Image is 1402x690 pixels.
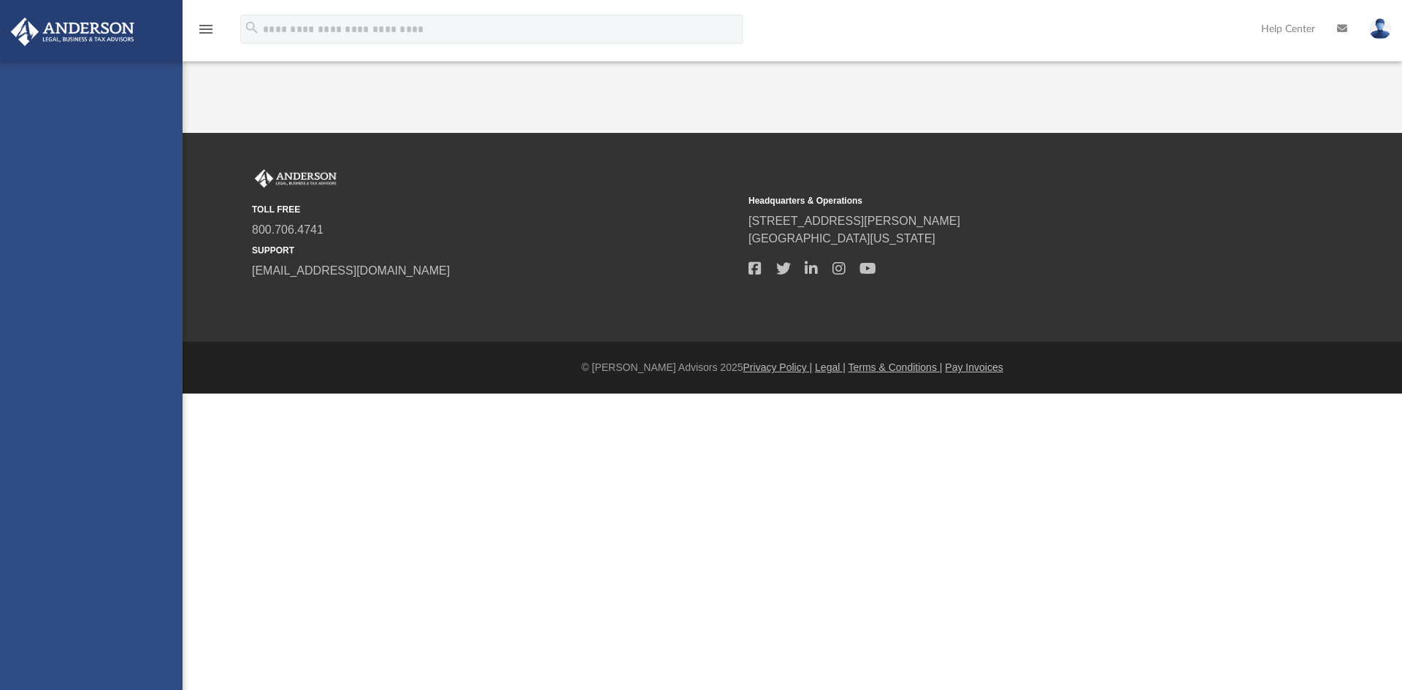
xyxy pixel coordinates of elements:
img: User Pic [1369,18,1391,39]
small: Headquarters & Operations [748,194,1235,207]
a: Terms & Conditions | [849,361,943,373]
a: [GEOGRAPHIC_DATA][US_STATE] [748,232,935,245]
img: Anderson Advisors Platinum Portal [7,18,139,46]
a: Pay Invoices [945,361,1003,373]
a: [STREET_ADDRESS][PERSON_NAME] [748,215,960,227]
a: Privacy Policy | [743,361,813,373]
i: menu [197,20,215,38]
a: menu [197,28,215,38]
div: © [PERSON_NAME] Advisors 2025 [183,360,1402,375]
small: SUPPORT [252,244,738,257]
a: [EMAIL_ADDRESS][DOMAIN_NAME] [252,264,450,277]
a: 800.706.4741 [252,223,323,236]
i: search [244,20,260,36]
a: Legal | [815,361,846,373]
small: TOLL FREE [252,203,738,216]
img: Anderson Advisors Platinum Portal [252,169,340,188]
